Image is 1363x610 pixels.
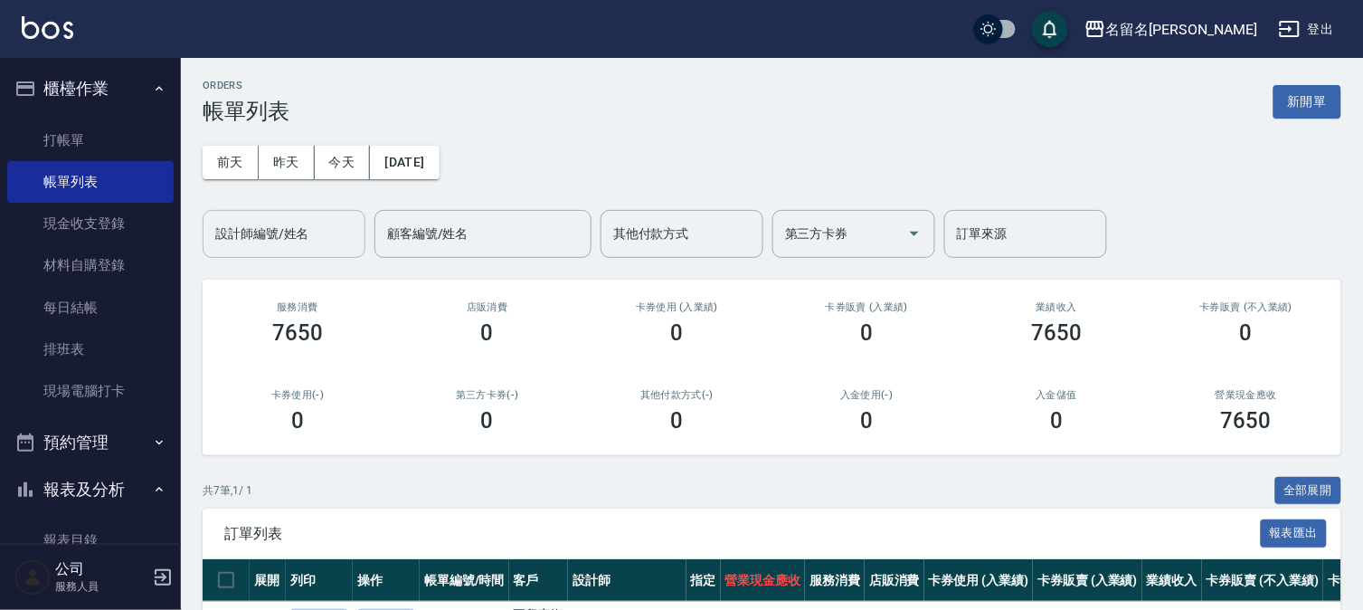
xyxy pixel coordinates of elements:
[7,370,174,412] a: 現場電腦打卡
[860,320,873,346] h3: 0
[7,287,174,329] a: 每日結帳
[1106,18,1257,41] div: 名留名[PERSON_NAME]
[7,329,174,370] a: 排班表
[203,80,289,91] h2: ORDERS
[22,16,73,39] img: Logo
[7,203,174,244] a: 現金收支登錄
[14,559,51,596] img: Person
[420,559,509,602] th: 帳單編號/時間
[1050,408,1063,434] h3: 0
[286,559,353,602] th: 列印
[414,389,561,401] h2: 第三方卡券(-)
[7,65,174,112] button: 櫃檯作業
[7,419,174,466] button: 預約管理
[671,320,684,346] h3: 0
[272,320,323,346] h3: 7650
[414,301,561,313] h2: 店販消費
[224,389,371,401] h2: 卡券使用(-)
[805,559,865,602] th: 服務消費
[1272,13,1341,46] button: 登出
[7,466,174,513] button: 報表及分析
[860,408,873,434] h3: 0
[509,559,569,602] th: 客戶
[686,559,721,602] th: 指定
[1261,524,1328,541] a: 報表匯出
[983,389,1130,401] h2: 入金儲值
[481,320,494,346] h3: 0
[7,119,174,161] a: 打帳單
[1173,389,1320,401] h2: 營業現金應收
[315,146,371,179] button: 今天
[983,301,1130,313] h2: 業績收入
[481,408,494,434] h3: 0
[1142,559,1202,602] th: 業績收入
[1221,408,1272,434] h3: 7650
[1077,11,1264,48] button: 名留名[PERSON_NAME]
[721,559,806,602] th: 營業現金應收
[865,559,924,602] th: 店販消費
[203,99,289,124] h3: 帳單列表
[604,389,751,401] h2: 其他付款方式(-)
[291,408,304,434] h3: 0
[900,219,929,248] button: Open
[370,146,439,179] button: [DATE]
[1240,320,1253,346] h3: 0
[203,482,252,499] p: 共 7 筆, 1 / 1
[259,146,315,179] button: 昨天
[1273,92,1341,110] a: 新開單
[203,146,259,179] button: 前天
[793,301,940,313] h2: 卡券販賣 (入業績)
[793,389,940,401] h2: 入金使用(-)
[1033,559,1142,602] th: 卡券販賣 (入業績)
[55,578,147,595] p: 服務人員
[7,161,174,203] a: 帳單列表
[353,559,420,602] th: 操作
[1261,519,1328,548] button: 報表匯出
[604,301,751,313] h2: 卡券使用 (入業績)
[568,559,686,602] th: 設計師
[1032,11,1068,47] button: save
[224,301,371,313] h3: 服務消費
[7,519,174,561] a: 報表目錄
[671,408,684,434] h3: 0
[224,525,1261,543] span: 訂單列表
[7,244,174,286] a: 材料自購登錄
[1202,559,1323,602] th: 卡券販賣 (不入業績)
[1275,477,1342,505] button: 全部展開
[924,559,1034,602] th: 卡券使用 (入業績)
[55,560,147,578] h5: 公司
[1173,301,1320,313] h2: 卡券販賣 (不入業績)
[1273,85,1341,119] button: 新開單
[1031,320,1082,346] h3: 7650
[250,559,286,602] th: 展開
